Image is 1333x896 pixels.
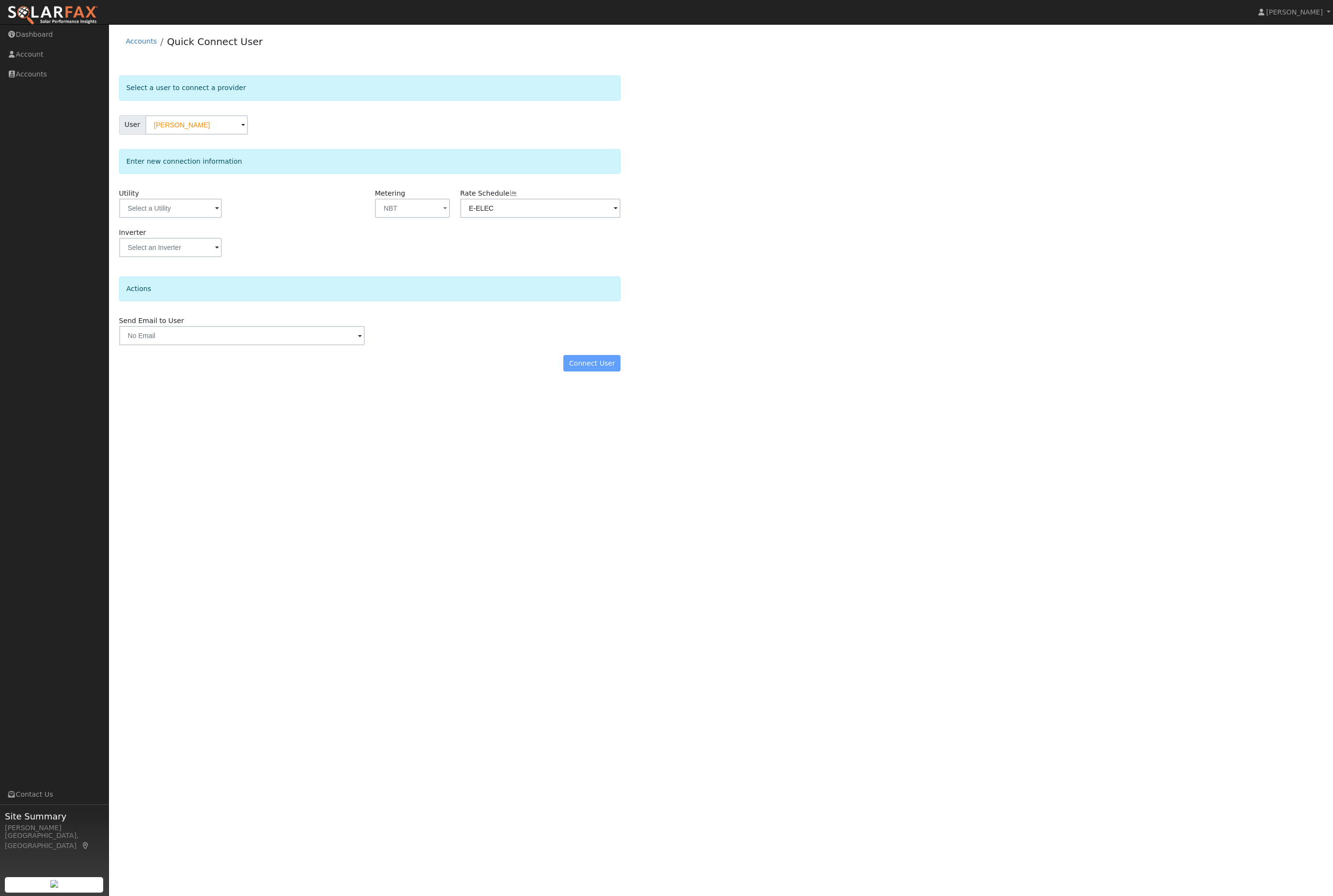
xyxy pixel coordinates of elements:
input: Select an Inverter [119,238,222,257]
span: User [119,115,146,135]
div: Actions [119,277,621,301]
input: No Email [119,326,365,345]
button: NBT [375,199,450,218]
div: Select a user to connect a provider [119,76,621,100]
img: retrieve [50,880,58,888]
input: Select a Utility [119,199,222,218]
div: [PERSON_NAME] [5,823,104,833]
div: Enter new connection information [119,149,621,174]
div: [GEOGRAPHIC_DATA], [GEOGRAPHIC_DATA] [5,831,104,851]
span: Site Summary [5,810,104,823]
img: SolarFax [7,5,98,26]
a: Quick Connect User [167,36,263,47]
label: Send Email to User [119,316,184,326]
label: Metering [375,188,405,199]
span: [PERSON_NAME] [1266,8,1323,16]
label: Inverter [119,228,146,238]
a: Accounts [126,37,157,45]
label: Rate Schedule [460,188,518,199]
input: Select a User [145,115,248,135]
label: Utility [119,188,139,199]
a: Map [81,842,90,850]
